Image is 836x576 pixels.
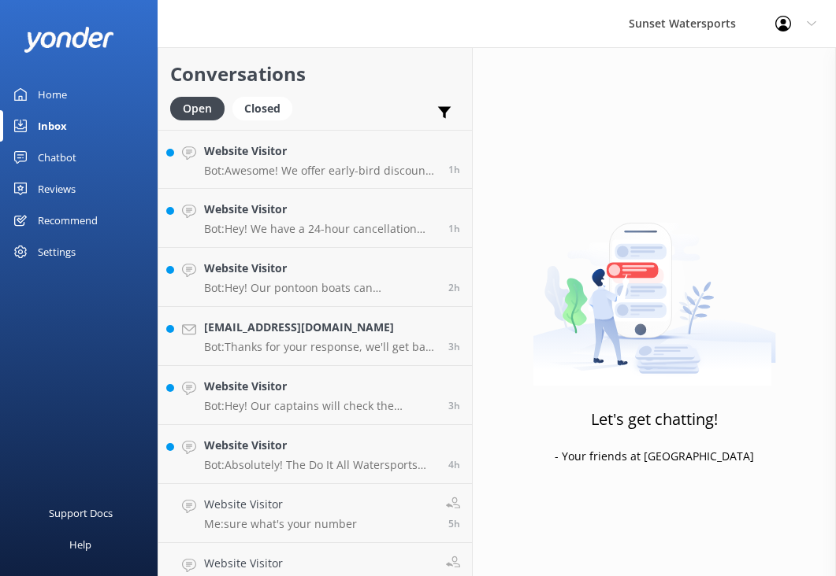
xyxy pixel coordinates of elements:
p: Me: sure what's your number [204,517,357,531]
div: Recommend [38,205,98,236]
div: Settings [38,236,76,268]
span: Sep 04 2025 03:59pm (UTC -05:00) America/Cancun [448,281,460,294]
p: - Your friends at [GEOGRAPHIC_DATA] [555,448,754,465]
a: Website VisitorMe:sure what's your number5h [158,484,472,543]
a: Closed [232,99,300,116]
a: Open [170,99,232,116]
h4: Website Visitor [204,437,437,454]
div: Support Docs [49,497,113,529]
a: [EMAIL_ADDRESS][DOMAIN_NAME]Bot:Thanks for your response, we'll get back to you as soon as we can... [158,307,472,366]
p: Bot: Hey! Our pontoon boats can accommodate up to 8 people, and unfortunately, we can't make exce... [204,281,437,295]
div: Closed [232,97,292,120]
span: Sep 04 2025 02:35pm (UTC -05:00) America/Cancun [448,458,460,471]
a: Website VisitorBot:Absolutely! The Do It All Watersports Package is what you're looking for. It i... [158,425,472,484]
div: Inbox [38,110,67,142]
a: Website VisitorBot:Hey! Our pontoon boats can accommodate up to 8 people, and unfortunately, we c... [158,248,472,307]
div: Reviews [38,173,76,205]
a: Website VisitorBot:Awesome! We offer early-bird discounts on all of our morning trips when you bo... [158,130,472,189]
h4: Website Visitor [204,201,437,218]
p: Bot: Hey! We have a 24-hour cancellation policy. If you cancel your trip at least 24 hours in adv... [204,222,437,236]
div: Open [170,97,225,120]
h4: Website Visitor [204,555,283,572]
span: Sep 04 2025 03:46pm (UTC -05:00) America/Cancun [448,340,460,353]
span: Sep 04 2025 05:41pm (UTC -05:00) America/Cancun [448,163,460,176]
span: Sep 04 2025 02:52pm (UTC -05:00) America/Cancun [448,399,460,412]
p: Bot: Absolutely! The Do It All Watersports Package is what you're looking for. It includes up to ... [204,458,437,472]
h4: Website Visitor [204,496,357,513]
p: Bot: Hey! Our captains will check the weather on the day of your trip. If conditions are unsafe, ... [204,399,437,413]
h2: Conversations [170,59,460,89]
div: Help [69,529,91,560]
p: Bot: Thanks for your response, we'll get back to you as soon as we can during opening hours. [204,340,437,354]
h4: [EMAIL_ADDRESS][DOMAIN_NAME] [204,319,437,336]
h4: Website Visitor [204,260,437,277]
h3: Let's get chatting! [591,407,718,432]
img: artwork of a man stealing a conversation from at giant smartphone [533,190,776,386]
a: Website VisitorBot:Hey! We have a 24-hour cancellation policy. If you cancel your trip at least 2... [158,189,472,248]
img: yonder-white-logo.png [24,27,114,53]
a: Website VisitorBot:Hey! Our captains will check the weather on the day of your trip. If condition... [158,366,472,425]
h4: Website Visitor [204,142,437,160]
div: Chatbot [38,142,76,173]
div: Home [38,79,67,110]
span: Sep 04 2025 05:31pm (UTC -05:00) America/Cancun [448,222,460,235]
p: Bot: Awesome! We offer early-bird discounts on all of our morning trips when you book directly wi... [204,164,437,178]
span: Sep 04 2025 12:51pm (UTC -05:00) America/Cancun [448,517,460,530]
h4: Website Visitor [204,378,437,395]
